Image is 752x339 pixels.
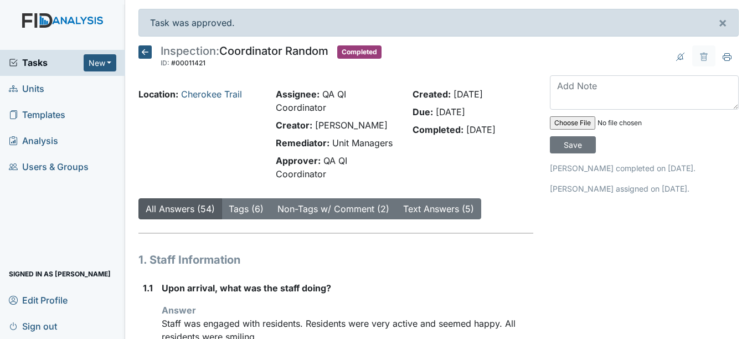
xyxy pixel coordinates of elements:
strong: Answer [162,305,196,316]
a: Tags (6) [229,203,264,214]
span: Templates [9,106,65,124]
strong: Completed: [413,124,463,135]
button: New [84,54,117,71]
input: Save [550,136,596,153]
span: Sign out [9,317,57,335]
label: Upon arrival, what was the staff doing? [162,281,331,295]
span: [DATE] [466,124,496,135]
span: Unit Managers [332,137,393,148]
span: Analysis [9,132,58,150]
a: Cherokee Trail [181,89,242,100]
label: 1.1 [143,281,153,295]
button: Text Answers (5) [396,198,481,219]
span: Completed [337,45,382,59]
strong: Created: [413,89,451,100]
span: ID: [161,59,169,67]
button: Non-Tags w/ Comment (2) [270,198,396,219]
button: × [707,9,738,36]
span: Users & Groups [9,158,89,176]
span: × [718,14,727,30]
a: Text Answers (5) [403,203,474,214]
span: Units [9,80,44,97]
span: Inspection: [161,44,219,58]
a: All Answers (54) [146,203,215,214]
span: #00011421 [171,59,205,67]
div: Coordinator Random [161,45,328,70]
button: Tags (6) [222,198,271,219]
strong: Assignee: [276,89,320,100]
strong: Due: [413,106,433,117]
a: Non-Tags w/ Comment (2) [277,203,389,214]
p: [PERSON_NAME] completed on [DATE]. [550,162,739,174]
button: All Answers (54) [138,198,222,219]
strong: Remediator: [276,137,329,148]
a: Tasks [9,56,84,69]
div: Task was approved. [138,9,739,37]
span: Edit Profile [9,291,68,309]
strong: Approver: [276,155,321,166]
h1: 1. Staff Information [138,251,533,268]
p: [PERSON_NAME] assigned on [DATE]. [550,183,739,194]
span: Signed in as [PERSON_NAME] [9,265,111,282]
span: [DATE] [436,106,465,117]
span: [PERSON_NAME] [315,120,388,131]
strong: Location: [138,89,178,100]
strong: Creator: [276,120,312,131]
span: [DATE] [454,89,483,100]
